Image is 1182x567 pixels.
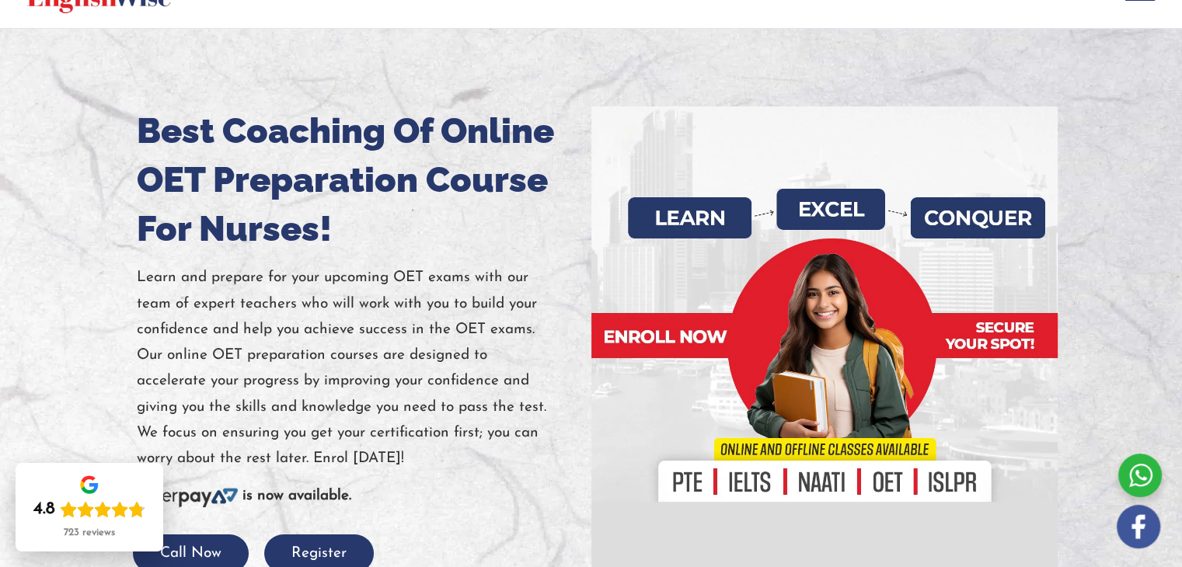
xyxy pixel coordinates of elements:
[242,489,351,503] b: is now available.
[133,546,249,561] a: Call Now
[33,499,55,520] div: 4.8
[64,527,115,539] div: 723 reviews
[137,486,238,507] img: Afterpay-Logo
[33,499,145,520] div: Rating: 4.8 out of 5
[137,106,580,253] h1: Best Coaching Of Online OET Preparation Course For Nurses!
[1117,505,1160,548] img: white-facebook.png
[264,546,374,561] a: Register
[137,265,580,471] p: Learn and prepare for your upcoming OET exams with our team of expert teachers who will work with...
